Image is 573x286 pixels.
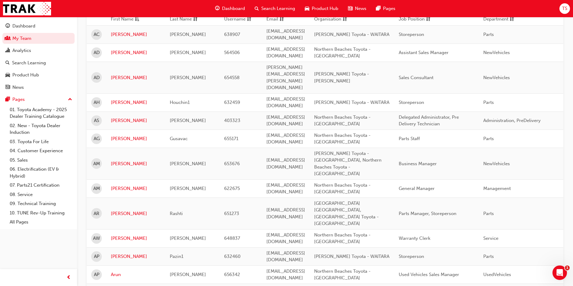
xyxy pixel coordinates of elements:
[224,161,240,166] span: 653676
[224,236,240,241] span: 648837
[266,28,305,41] span: [EMAIL_ADDRESS][DOMAIN_NAME]
[510,16,514,23] span: sorting-icon
[266,268,305,281] span: [EMAIL_ADDRESS][DOMAIN_NAME]
[399,161,437,166] span: Business Manager
[266,114,305,127] span: [EMAIL_ADDRESS][DOMAIN_NAME]
[7,105,75,121] a: 01. Toyota Academy - 2025 Dealer Training Catalogue
[170,254,183,259] span: Pazin1
[93,235,100,242] span: AW
[5,36,10,41] span: people-icon
[224,186,240,191] span: 622675
[314,100,389,105] span: [PERSON_NAME] Toyota - WAITARA
[266,133,305,145] span: [EMAIL_ADDRESS][DOMAIN_NAME]
[483,16,508,23] span: Department
[170,136,188,141] span: Gusavac
[94,117,99,124] span: AS
[2,69,75,81] a: Product Hub
[399,211,456,216] span: Parts Manager, Storeperson
[559,3,570,14] button: TS
[224,16,257,23] button: Usernamesorting-icon
[224,50,240,55] span: 564506
[7,156,75,165] a: 05. Sales
[314,47,371,59] span: Northern Beaches Toyota - [GEOGRAPHIC_DATA]
[5,24,10,29] span: guage-icon
[314,232,371,245] span: Northern Beaches Toyota - [GEOGRAPHIC_DATA]
[111,16,144,23] button: First Nameasc-icon
[266,16,278,23] span: Email
[314,151,381,177] span: [PERSON_NAME] Toyota - [GEOGRAPHIC_DATA], Northern Beaches Toyota - [GEOGRAPHIC_DATA]
[224,16,246,23] span: Username
[312,5,338,12] span: Product Hub
[261,5,295,12] span: Search Learning
[94,74,100,81] span: AD
[222,5,245,12] span: Dashboard
[314,268,371,281] span: Northern Beaches Toyota - [GEOGRAPHIC_DATA]
[483,32,494,37] span: Parts
[376,5,381,12] span: pages-icon
[5,60,10,66] span: search-icon
[348,5,352,12] span: news-icon
[483,272,511,277] span: UsedVehicles
[3,2,51,15] img: Trak
[7,199,75,208] a: 09. Technical Training
[170,100,190,105] span: Houchin1
[111,271,161,278] a: Arun
[314,201,379,227] span: [GEOGRAPHIC_DATA] [GEOGRAPHIC_DATA], [GEOGRAPHIC_DATA] Toyota - [GEOGRAPHIC_DATA]
[355,5,366,12] span: News
[314,16,341,23] span: Organisation
[565,265,570,270] span: 1
[7,208,75,218] a: 10. TUNE Rev-Up Training
[399,186,435,191] span: General Manager
[111,117,161,124] a: [PERSON_NAME]
[170,32,206,37] span: [PERSON_NAME]
[2,45,75,56] a: Analytics
[5,72,10,78] span: car-icon
[247,16,251,23] span: sorting-icon
[111,210,161,217] a: [PERSON_NAME]
[68,96,72,104] span: up-icon
[399,272,459,277] span: Used Vehicles Sales Manager
[300,2,343,15] a: car-iconProduct Hub
[314,32,389,37] span: [PERSON_NAME] Toyota - WAITARA
[383,5,395,12] span: Pages
[314,16,347,23] button: Organisationsorting-icon
[12,59,46,66] div: Search Learning
[562,5,567,12] span: TS
[7,181,75,190] a: 07. Parts21 Certification
[2,57,75,69] a: Search Learning
[7,165,75,181] a: 06. Electrification (EV & Hybrid)
[66,274,71,281] span: prev-icon
[266,250,305,263] span: [EMAIL_ADDRESS][DOMAIN_NAME]
[483,75,510,80] span: NewVehicles
[12,47,31,54] div: Analytics
[111,160,161,167] a: [PERSON_NAME]
[111,49,161,56] a: [PERSON_NAME]
[170,186,206,191] span: [PERSON_NAME]
[2,94,75,105] button: Pages
[399,136,420,141] span: Parts Staff
[7,121,75,137] a: 02. New - Toyota Dealer Induction
[5,97,10,102] span: pages-icon
[94,271,99,278] span: AP
[111,74,161,81] a: [PERSON_NAME]
[483,50,510,55] span: NewVehicles
[12,96,25,103] div: Pages
[266,157,305,170] span: [EMAIL_ADDRESS][DOMAIN_NAME]
[399,16,432,23] button: Job Positionsorting-icon
[343,2,371,15] a: news-iconNews
[94,99,100,106] span: AH
[399,32,424,37] span: Storeperson
[250,2,300,15] a: search-iconSearch Learning
[170,16,203,23] button: Last Namesorting-icon
[399,16,425,23] span: Job Position
[224,254,240,259] span: 632460
[2,21,75,32] a: Dashboard
[210,2,250,15] a: guage-iconDashboard
[2,33,75,44] a: My Team
[426,16,430,23] span: sorting-icon
[314,133,371,145] span: Northern Beaches Toyota - [GEOGRAPHIC_DATA]
[314,254,389,259] span: [PERSON_NAME] Toyota - WAITARA
[12,23,35,30] div: Dashboard
[266,96,305,109] span: [EMAIL_ADDRESS][DOMAIN_NAME]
